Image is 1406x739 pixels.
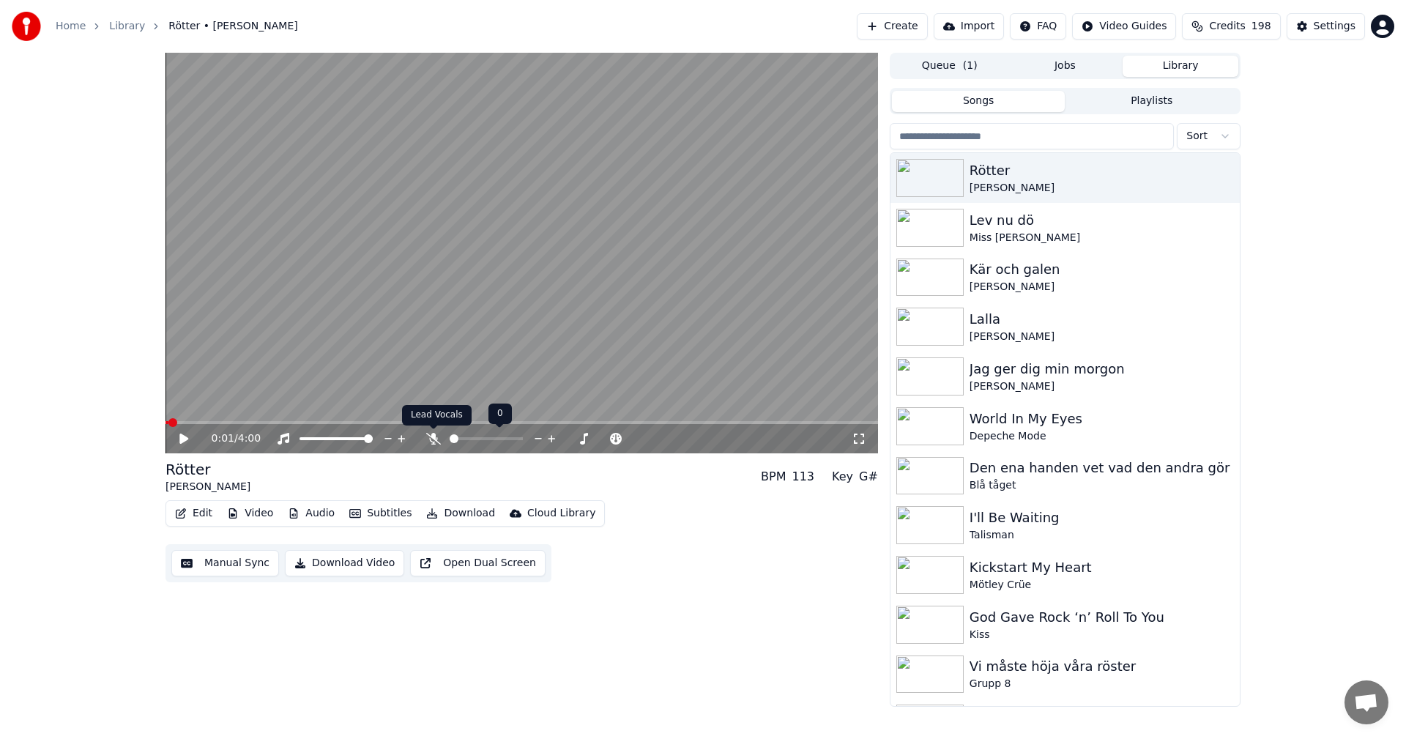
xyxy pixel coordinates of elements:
div: Lead Vocals [402,405,472,426]
div: I'll Be Waiting [970,508,1234,528]
button: Jobs [1008,56,1123,77]
span: Rötter • [PERSON_NAME] [168,19,297,34]
button: Library [1123,56,1238,77]
button: Import [934,13,1004,40]
div: Lev nu dö [970,210,1234,231]
div: [PERSON_NAME] [970,181,1234,196]
div: Kiss [970,628,1234,642]
div: / [212,431,247,446]
div: Mötley Crüe [970,578,1234,593]
button: Download Video [285,550,404,576]
div: BPM [761,468,786,486]
div: Cloud Library [527,506,595,521]
button: Songs [892,91,1065,112]
div: G# [859,468,878,486]
div: Settings [1314,19,1355,34]
button: Audio [282,503,341,524]
button: Create [857,13,928,40]
div: Jag ger dig min morgon [970,359,1234,379]
div: Rötter [970,160,1234,181]
div: [PERSON_NAME] [970,330,1234,344]
button: Credits198 [1182,13,1280,40]
button: Video [221,503,279,524]
button: Queue [892,56,1008,77]
img: youka [12,12,41,41]
div: Blå tåget [970,478,1234,493]
span: 4:00 [238,431,261,446]
span: Sort [1186,129,1208,144]
div: [PERSON_NAME] [970,379,1234,394]
span: Credits [1209,19,1245,34]
button: Video Guides [1072,13,1176,40]
div: Miss [PERSON_NAME] [970,231,1234,245]
button: Open Dual Screen [410,550,546,576]
button: FAQ [1010,13,1066,40]
div: 0 [488,404,512,424]
span: 198 [1251,19,1271,34]
div: Kär och galen [970,259,1234,280]
span: 0:01 [212,431,234,446]
div: Depeche Mode [970,429,1234,444]
div: Öppna chatt [1344,680,1388,724]
div: Grupp 8 [970,677,1234,691]
button: Subtitles [343,503,417,524]
div: Rötter [165,459,250,480]
div: [PERSON_NAME] [970,280,1234,294]
span: ( 1 ) [963,59,978,73]
div: Den ena handen vet vad den andra gör [970,458,1234,478]
div: Key [832,468,853,486]
button: Manual Sync [171,550,279,576]
button: Edit [169,503,218,524]
div: God Gave Rock ‘n’ Roll To You [970,607,1234,628]
div: 113 [792,468,814,486]
nav: breadcrumb [56,19,298,34]
a: Home [56,19,86,34]
div: World In My Eyes [970,409,1234,429]
a: Library [109,19,145,34]
div: Lalla [970,309,1234,330]
div: Kickstart My Heart [970,557,1234,578]
button: Playlists [1065,91,1238,112]
div: [PERSON_NAME] [165,480,250,494]
button: Download [420,503,501,524]
div: Vi måste höja våra röster [970,656,1234,677]
div: Talisman [970,528,1234,543]
button: Settings [1287,13,1365,40]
